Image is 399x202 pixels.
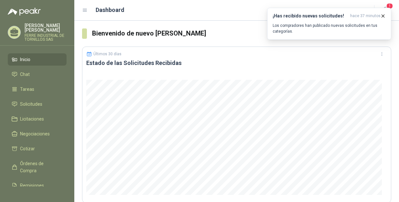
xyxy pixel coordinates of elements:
span: Chat [20,71,30,78]
span: Cotizar [20,145,35,152]
p: Los compradores han publicado nuevas solicitudes en tus categorías. [273,23,386,34]
span: Órdenes de Compra [20,160,60,174]
img: Logo peakr [8,8,41,16]
a: Tareas [8,83,67,95]
p: FERRE INDUSTRIAL DE TORNILLOS SAS [25,34,67,41]
span: Inicio [20,56,30,63]
a: Solicitudes [8,98,67,110]
span: Solicitudes [20,101,42,108]
a: Órdenes de Compra [8,157,67,177]
button: 1 [380,5,391,16]
span: hace 37 minutos [350,13,381,19]
span: Tareas [20,86,34,93]
p: Últimos 30 días [93,52,121,56]
a: Negociaciones [8,128,67,140]
p: [PERSON_NAME] [PERSON_NAME] [25,23,67,32]
span: 1 [386,3,393,9]
button: ¡Has recibido nuevas solicitudes!hace 37 minutos Los compradores han publicado nuevas solicitudes... [267,8,391,40]
a: Remisiones [8,179,67,192]
a: Cotizar [8,143,67,155]
a: Inicio [8,53,67,66]
h3: ¡Has recibido nuevas solicitudes! [273,13,348,19]
a: Licitaciones [8,113,67,125]
h1: Dashboard [96,5,124,15]
span: Remisiones [20,182,44,189]
h3: Bienvenido de nuevo [PERSON_NAME] [92,28,391,38]
span: Negociaciones [20,130,50,137]
h3: Estado de las Solicitudes Recibidas [86,59,387,67]
a: Chat [8,68,67,80]
span: Licitaciones [20,115,44,122]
